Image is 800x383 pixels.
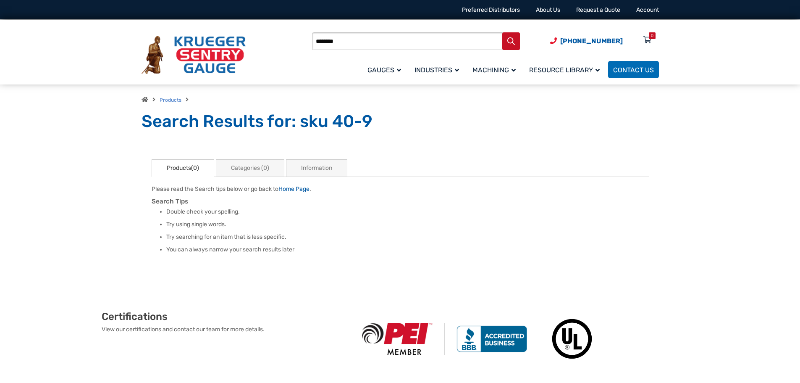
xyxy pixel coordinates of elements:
[550,36,623,46] a: Phone Number (920) 434-8860
[613,66,654,74] span: Contact Us
[539,310,605,367] img: Underwriters Laboratories
[152,159,214,177] a: Products(0)
[462,6,520,13] a: Preferred Distributors
[636,6,659,13] a: Account
[278,185,310,193] a: Home Page
[467,60,524,79] a: Machining
[576,6,620,13] a: Request a Quote
[350,323,445,355] img: PEI Member
[216,159,284,177] a: Categories (0)
[445,325,539,352] img: BBB
[286,159,347,177] a: Information
[529,66,600,74] span: Resource Library
[608,61,659,78] a: Contact Us
[524,60,608,79] a: Resource Library
[166,220,649,229] li: Try using single words.
[651,32,653,39] div: 0
[152,198,649,206] h3: Search Tips
[560,37,623,45] span: [PHONE_NUMBER]
[472,66,516,74] span: Machining
[142,111,659,132] h1: Search Results for: sku 40-9
[166,233,649,241] li: Try searching for an item that is less specific.
[409,60,467,79] a: Industries
[160,97,181,103] a: Products
[166,208,649,216] li: Double check your spelling.
[362,60,409,79] a: Gauges
[414,66,459,74] span: Industries
[367,66,401,74] span: Gauges
[142,36,246,74] img: Krueger Sentry Gauge
[102,310,350,323] h2: Certifications
[166,246,649,254] li: You can always narrow your search results later
[102,325,350,334] p: View our certifications and contact our team for more details.
[152,185,649,193] p: Please read the Search tips below or go back to .
[536,6,560,13] a: About Us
